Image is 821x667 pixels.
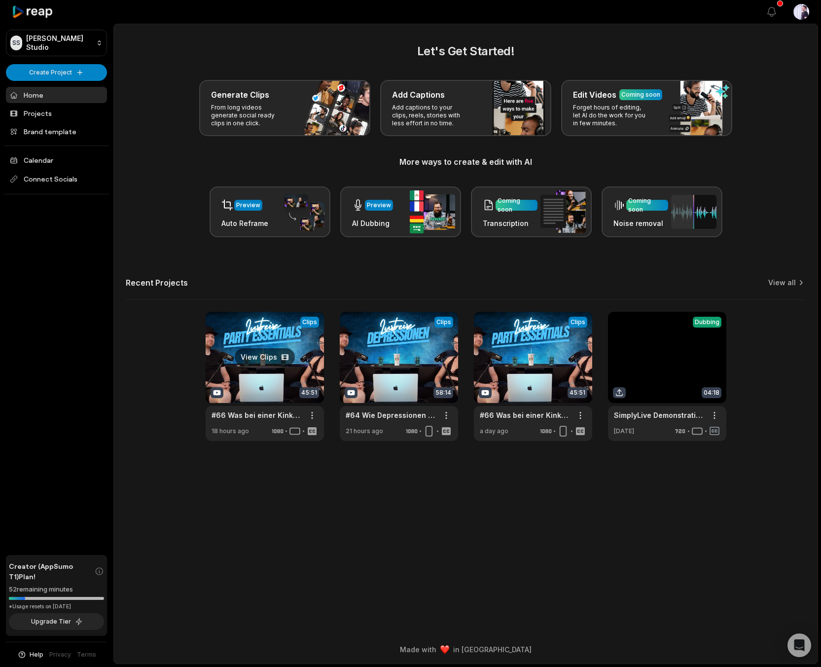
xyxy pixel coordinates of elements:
[279,193,324,231] img: auto_reframe.png
[352,218,393,228] h3: AI Dubbing
[392,104,468,127] p: Add captions to your clips, reels, stories with less effort in no time.
[346,410,436,420] a: #64 Wie Depressionen und ADHS unser Leben beeinflussen | Mentale Gesundheit
[9,613,104,630] button: Upgrade Tier
[6,105,107,121] a: Projects
[628,196,666,214] div: Coming soon
[221,218,268,228] h3: Auto Reframe
[77,650,96,659] a: Terms
[9,585,104,594] div: 52 remaining minutes
[126,156,806,168] h3: More ways to create & edit with AI
[212,410,302,420] a: #66 Was bei einer Kinky Party nicht fehlen darf | Whats in our Bag Flowers & Bees Edition
[10,36,22,50] div: SS
[787,633,811,657] div: Open Intercom Messenger
[9,603,104,610] div: *Usage resets on [DATE]
[123,644,809,655] div: Made with in [GEOGRAPHIC_DATA]
[480,410,571,420] a: #66 Was bei einer Kinky Party nicht fehlen darf | Whats in our Bag Flowers & Bees Edition
[573,89,616,101] h3: Edit Videos
[126,42,806,60] h2: Let's Get Started!
[211,104,287,127] p: From long videos generate social ready clips in one click.
[211,89,269,101] h3: Generate Clips
[540,190,586,233] img: transcription.png
[49,650,71,659] a: Privacy
[126,278,188,288] h2: Recent Projects
[26,34,92,52] p: [PERSON_NAME] Studio
[614,410,705,420] a: SimplyLive Demonstration_ All-in-One Live Production
[9,561,95,582] span: Creator (AppSumo T1) Plan!
[6,123,107,140] a: Brand template
[30,650,43,659] span: Help
[6,64,107,81] button: Create Project
[6,87,107,103] a: Home
[768,278,796,288] a: View all
[613,218,668,228] h3: Noise removal
[410,190,455,233] img: ai_dubbing.png
[17,650,43,659] button: Help
[621,90,660,99] div: Coming soon
[671,195,716,229] img: noise_removal.png
[6,170,107,188] span: Connect Socials
[498,196,535,214] div: Coming soon
[483,218,537,228] h3: Transcription
[573,104,649,127] p: Forget hours of editing, let AI do the work for you in few minutes.
[440,645,449,654] img: heart emoji
[367,201,391,210] div: Preview
[6,152,107,168] a: Calendar
[236,201,260,210] div: Preview
[392,89,445,101] h3: Add Captions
